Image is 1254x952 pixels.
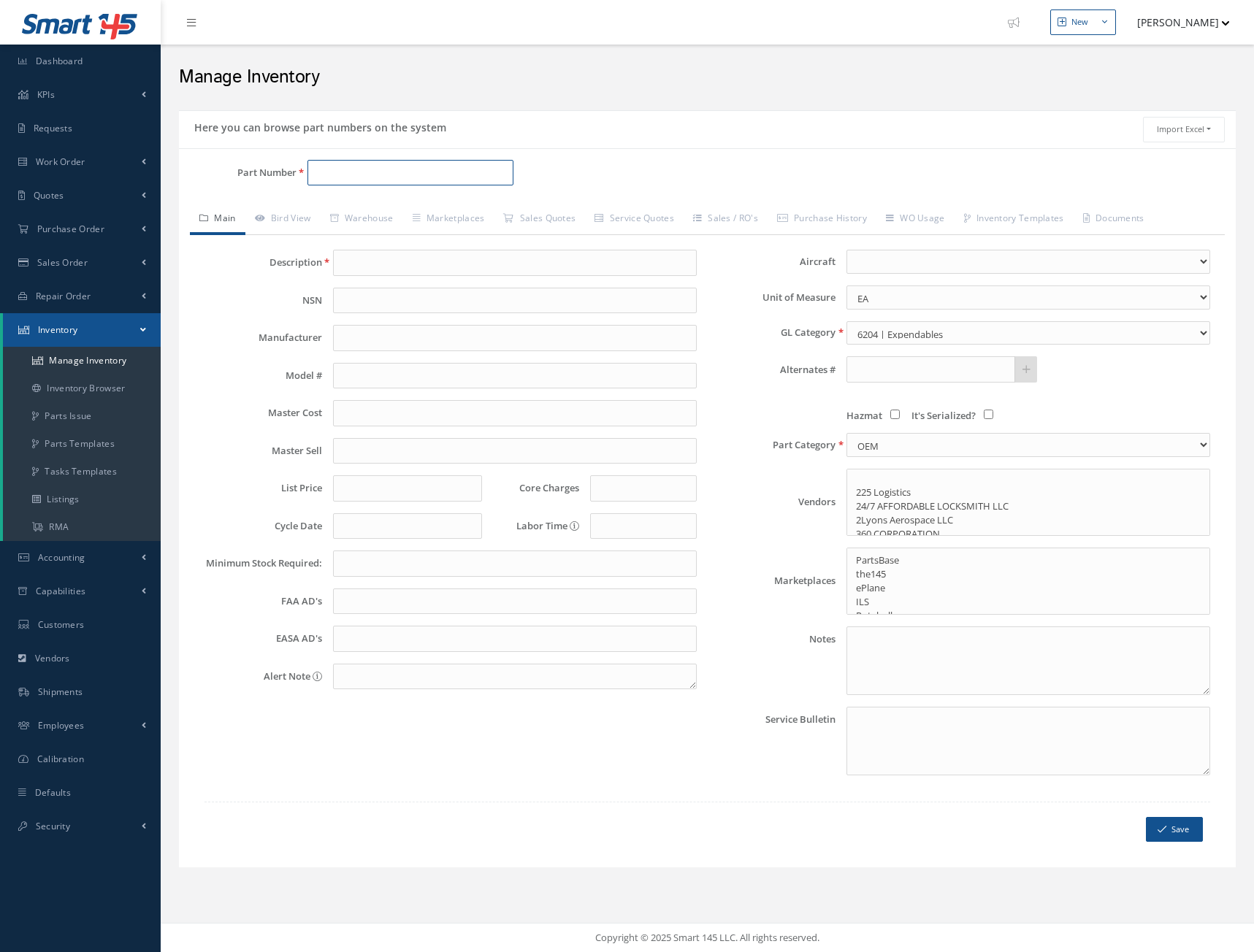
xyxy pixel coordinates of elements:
label: Part Number [179,167,297,178]
a: Inventory Templates [955,204,1074,235]
label: Labor Time [493,521,578,531]
label: Description [194,257,322,268]
span: Capabilities [36,585,86,597]
label: Notes [708,626,836,695]
option: 24/7 AFFORDABLE LOCKSMITH LLC [855,499,1202,513]
a: Bird View [245,204,321,235]
label: Unit of Measure [708,292,836,303]
option: the145 [855,567,1202,581]
a: Sales Quotes [494,204,585,235]
label: Marketplaces [708,575,836,586]
a: Marketplaces [403,204,494,235]
span: Purchase Order [37,223,104,235]
label: Minimum Stock Required: [194,558,322,569]
a: Service Quotes [585,204,684,235]
label: Alert Note [194,664,322,690]
option: ePlane [855,581,1202,595]
div: Copyright © 2025 Smart 145 LLC. All rights reserved. [175,931,1239,945]
span: Defaults [35,786,71,799]
span: Shipments [38,686,83,698]
a: Warehouse [321,204,403,235]
button: [PERSON_NAME] [1123,8,1230,37]
label: Model # [194,370,322,381]
span: Requests [34,122,72,134]
span: KPIs [37,88,55,101]
span: Hazmat [846,409,882,422]
a: Parts Templates [3,430,161,458]
a: Inventory Browser [3,375,161,402]
option: PartsBase [855,553,1202,567]
span: Dashboard [36,55,83,67]
a: Manage Inventory [3,347,161,375]
label: Aircraft [708,256,836,267]
span: Customers [38,618,85,631]
span: Inventory [38,323,78,336]
option: 2Lyons Aerospace LLC [855,513,1202,527]
span: Security [36,820,70,832]
textarea: Notes [846,626,1210,695]
a: WO Usage [876,204,955,235]
span: Calibration [37,753,84,765]
span: Sales Order [37,256,88,269]
button: Import Excel [1143,117,1225,142]
label: Cycle Date [194,521,322,531]
h2: Manage Inventory [179,66,1236,88]
label: Master Cost [194,407,322,418]
span: Repair Order [36,290,91,302]
div: New [1071,16,1088,28]
a: Sales / RO's [684,204,768,235]
span: It's Serialized? [911,409,976,422]
a: Main [190,204,245,235]
label: Vendors [708,496,836,507]
span: Accounting [38,551,85,564]
a: Documents [1074,204,1154,235]
input: Hazmat [890,410,900,419]
button: Save [1146,817,1203,842]
option: 225 Logistics [855,485,1202,499]
a: Purchase History [768,204,876,235]
label: FAA AD's [194,596,322,607]
label: List Price [194,483,322,494]
span: Employees [38,719,85,732]
label: Manufacturer [194,332,322,343]
a: Inventory [3,313,161,347]
label: Master Sell [194,445,322,456]
a: RMA [3,513,161,541]
span: Vendors [35,652,70,664]
option: Rotabull [855,609,1202,623]
a: Parts Issue [3,402,161,430]
option: 360 CORPORATION [855,527,1202,541]
label: Alternates # [708,364,836,375]
button: New [1050,9,1116,35]
h5: Here you can browse part numbers on the system [190,117,446,134]
label: Part Category [708,439,836,450]
a: Listings [3,485,161,513]
label: EASA AD's [194,633,322,644]
label: NSN [194,295,322,306]
label: Service Bulletin [708,707,836,775]
option: ILS [855,595,1202,609]
span: Quotes [34,189,64,201]
a: Tasks Templates [3,458,161,485]
input: It's Serialized? [984,410,993,419]
span: Work Order [36,156,85,168]
label: GL Category [708,327,836,338]
label: Core Charges [493,483,578,494]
